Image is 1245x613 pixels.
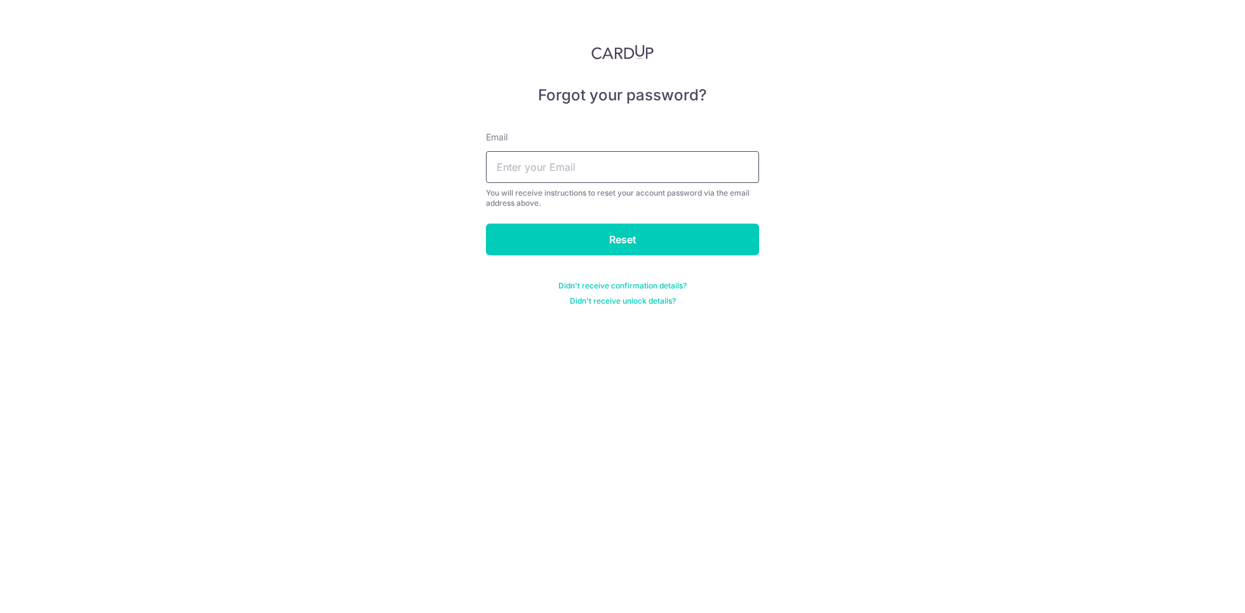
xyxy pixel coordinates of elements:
input: Enter your Email [486,151,759,183]
a: Didn't receive unlock details? [570,296,676,306]
a: Didn't receive confirmation details? [558,281,687,291]
label: Email [486,131,508,144]
img: CardUp Logo [591,44,654,60]
div: You will receive instructions to reset your account password via the email address above. [486,188,759,208]
h5: Forgot your password? [486,85,759,105]
input: Reset [486,224,759,255]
